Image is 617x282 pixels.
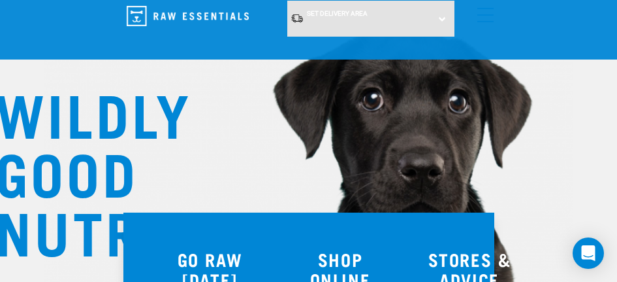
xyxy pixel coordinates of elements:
div: Open Intercom Messenger [573,238,604,269]
span: Set Delivery Area [307,10,368,17]
img: Raw Essentials Logo [127,6,249,26]
img: van-moving.png [291,13,304,24]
